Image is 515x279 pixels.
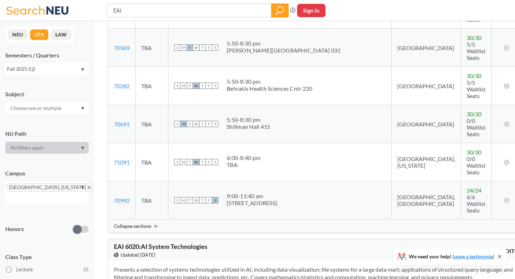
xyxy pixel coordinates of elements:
[187,83,193,89] span: T
[174,159,180,165] span: S
[467,149,481,155] span: 30 / 30
[81,68,84,71] svg: Dropdown arrow
[227,200,277,207] div: [STREET_ADDRESS]
[227,123,270,130] div: Shillman Hall 415
[136,29,169,67] td: TBA
[81,107,84,110] svg: Dropdown arrow
[227,154,260,161] div: 6:00 - 8:40 pm
[212,197,218,203] span: S
[5,225,24,233] p: Honors
[5,181,89,204] div: [GEOGRAPHIC_DATA], [US_STATE]X to remove pillDropdown arrow
[391,105,461,143] td: [GEOGRAPHIC_DATA]
[467,34,481,41] span: 30 / 30
[81,147,84,149] svg: Dropdown arrow
[114,159,130,166] a: 71091
[212,83,218,89] span: S
[227,85,312,92] div: Behrakis Health Sciences Cntr 220
[6,265,89,274] label: Lecture
[174,83,180,89] span: S
[193,83,199,89] span: W
[5,130,89,138] div: NU Path
[114,223,151,229] span: Collapse sections
[5,253,89,261] span: Class Type
[180,197,187,203] span: M
[187,44,193,51] span: T
[391,29,461,67] td: [GEOGRAPHIC_DATA]
[227,78,312,85] div: 5:50 - 8:30 pm
[227,116,270,123] div: 5:50 - 8:30 pm
[5,142,89,154] div: Dropdown arrow
[187,121,193,127] span: T
[180,44,187,51] span: M
[114,197,130,204] a: 70992
[206,159,212,165] span: F
[114,243,207,250] span: EAI 6020 : AI System Technologies
[5,63,89,75] div: Fall 2025 (Q)Dropdown arrow
[5,90,89,98] div: Subject
[81,186,84,189] svg: Dropdown arrow
[51,29,71,40] button: LAW
[174,197,180,203] span: S
[199,121,206,127] span: T
[83,266,89,273] span: 35
[136,105,169,143] td: TBA
[271,4,289,18] div: magnifying glass
[7,104,66,112] input: Choose one or multiple
[7,183,93,191] span: [GEOGRAPHIC_DATA], [US_STATE]X to remove pill
[136,181,169,219] td: TBA
[467,72,481,79] span: 30 / 30
[88,186,91,189] svg: X to remove pill
[276,6,284,15] svg: magnifying glass
[391,181,461,219] td: [GEOGRAPHIC_DATA], [GEOGRAPHIC_DATA]
[206,83,212,89] span: F
[5,102,89,114] div: Dropdown arrow
[206,121,212,127] span: F
[121,251,155,259] span: Updated [DATE]
[5,51,89,59] div: Semesters / Quarters
[136,67,169,105] td: TBA
[5,169,89,177] div: Campus
[193,44,199,51] span: W
[8,29,27,40] button: NEU
[206,197,212,203] span: F
[193,197,199,203] span: W
[199,83,206,89] span: T
[467,111,481,117] span: 30 / 30
[199,44,206,51] span: T
[227,40,341,47] div: 5:50 - 8:30 pm
[212,159,218,165] span: S
[391,143,461,181] td: [GEOGRAPHIC_DATA], [US_STATE]
[199,197,206,203] span: T
[187,197,193,203] span: T
[297,4,325,17] button: Sign In
[467,187,481,194] span: 24 / 24
[206,44,212,51] span: F
[114,121,130,127] a: 70691
[467,41,486,61] span: 5/5 Waitlist Seats
[453,253,494,259] a: Leave a testimonial
[467,155,486,175] span: 0/0 Waitlist Seats
[30,29,48,40] button: CPS
[112,5,266,16] input: Class, professor, course number, "phrase"
[193,159,199,165] span: W
[7,65,80,73] div: Fall 2025 (Q)
[180,121,187,127] span: M
[174,44,180,51] span: S
[467,194,486,214] span: 6/6 Waitlist Seats
[114,44,130,51] a: 70369
[187,159,193,165] span: T
[136,143,169,181] td: TBA
[227,161,260,168] div: TBA
[409,254,494,259] span: We need your help!
[114,83,130,89] a: 70282
[180,83,187,89] span: M
[180,159,187,165] span: M
[391,67,461,105] td: [GEOGRAPHIC_DATA]
[227,47,341,54] div: [PERSON_NAME][GEOGRAPHIC_DATA] 031
[467,79,486,99] span: 5/5 Waitlist Seats
[174,121,180,127] span: S
[212,44,218,51] span: S
[467,117,486,137] span: 0/0 Waitlist Seats
[193,121,199,127] span: W
[227,193,277,200] div: 9:00 - 11:40 am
